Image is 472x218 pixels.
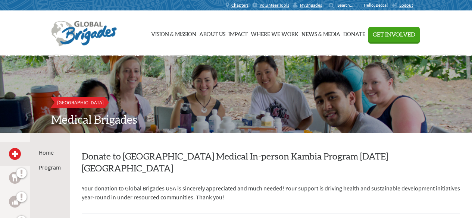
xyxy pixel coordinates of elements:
span: Get Involved [373,32,415,38]
img: Global Brigades Logo [51,21,117,47]
a: Medical [9,148,21,160]
li: Home [39,148,61,157]
a: Home [39,149,54,156]
a: Donate [343,15,365,52]
li: Program [39,163,61,172]
span: MyBrigades [300,2,322,8]
img: Business [12,199,18,205]
p: Your donation to Global Brigades USA is sincerely appreciated and much needed! Your support is dr... [82,184,460,202]
a: News & Media [301,15,340,52]
a: Vision & Mission [151,15,196,52]
a: [GEOGRAPHIC_DATA] [51,97,110,108]
span: [GEOGRAPHIC_DATA] [57,99,104,106]
a: Business [9,196,21,208]
span: Volunteer Tools [260,2,289,8]
span: Logout [399,2,413,8]
img: Dental [12,174,18,181]
h2: Donate to [GEOGRAPHIC_DATA] Medical In-person Kambia Program [DATE] [GEOGRAPHIC_DATA] [82,151,460,175]
a: Program [39,164,61,171]
h2: Medical Brigades [51,114,421,127]
a: About Us [199,15,225,52]
a: Impact [228,15,248,52]
button: Get Involved [368,27,420,42]
a: Logout [391,2,413,8]
img: Medical [12,151,18,157]
span: Chapters [231,2,248,8]
a: Dental [9,172,21,184]
a: Where We Work [251,15,298,52]
input: Search... [337,2,359,8]
p: Hello, Becca! [364,2,391,8]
